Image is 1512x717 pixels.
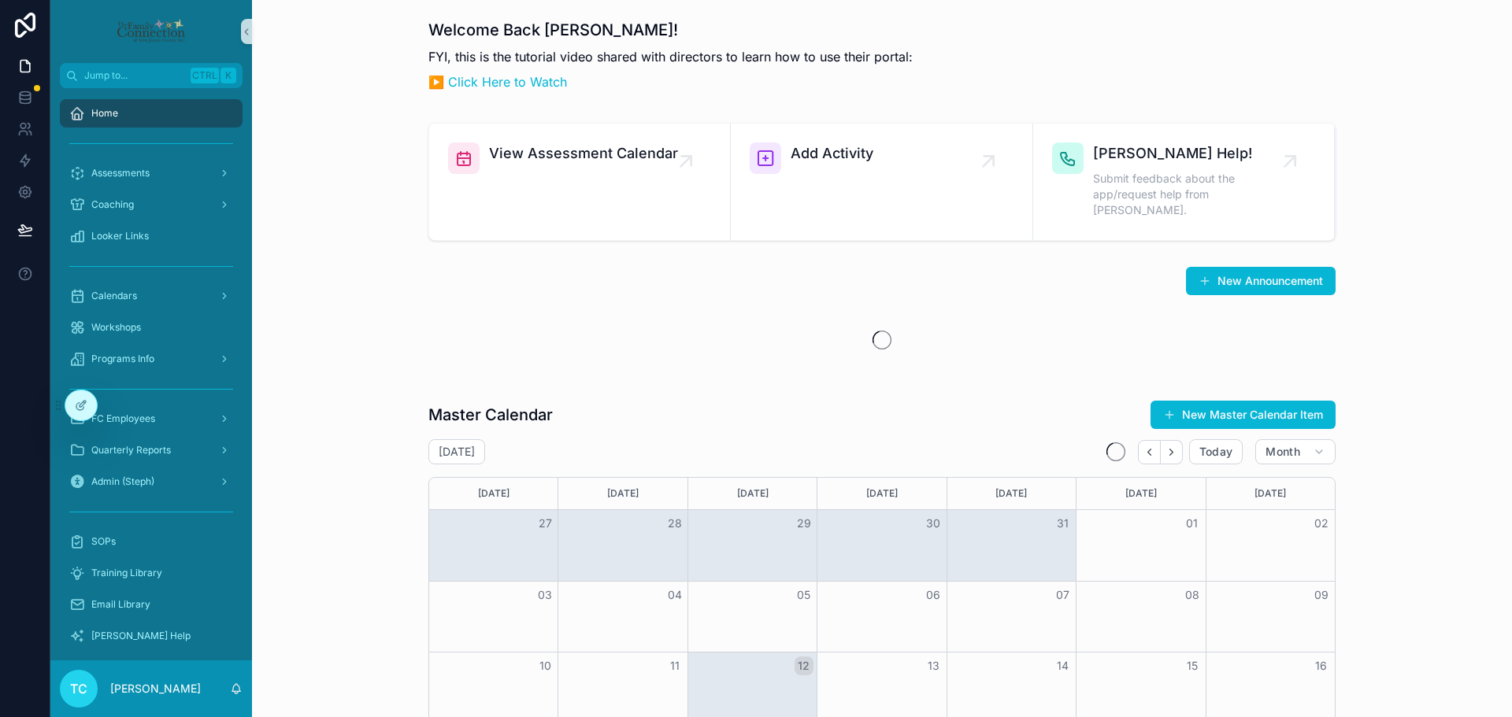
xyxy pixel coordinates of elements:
a: ▶️ Click Here to Watch [428,74,567,90]
button: New Master Calendar Item [1151,401,1336,429]
span: Assessments [91,167,150,179]
button: 13 [924,656,943,675]
div: [DATE] [950,478,1073,509]
button: 09 [1312,586,1331,604]
a: Home [60,99,243,128]
p: FYI, this is the tutorial video shared with directors to learn how to use their portal: [428,47,913,66]
span: Admin (Steph) [91,475,154,488]
div: [DATE] [820,478,943,509]
span: Add Activity [791,142,873,164]
button: 02 [1312,514,1331,533]
a: Workshops [60,313,243,342]
a: Coaching [60,190,243,219]
a: Looker Links [60,222,243,250]
p: [PERSON_NAME] [110,681,201,697]
button: Month [1255,439,1336,464]
span: K [222,69,235,82]
button: 16 [1312,656,1331,675]
button: 28 [665,514,684,533]
span: Month [1266,445,1300,459]
button: 27 [535,514,554,533]
a: Email Library [60,590,243,619]
a: Assessments [60,159,243,187]
button: New Announcement [1186,267,1336,295]
span: Looker Links [91,230,149,242]
button: 31 [1053,514,1072,533]
div: scrollable content [50,88,252,660]
span: Today [1199,445,1233,459]
span: [PERSON_NAME] Help [91,630,191,642]
button: 12 [795,656,813,675]
a: Admin (Steph) [60,468,243,496]
button: 15 [1183,656,1202,675]
button: Back [1138,440,1161,464]
a: [PERSON_NAME] Help!Submit feedback about the app/request help from [PERSON_NAME]. [1033,124,1335,240]
span: Email Library [91,598,150,611]
span: SOPs [91,535,116,548]
span: Training Library [91,567,162,579]
a: [PERSON_NAME] Help [60,622,243,650]
button: 01 [1183,514,1202,533]
span: View Assessment Calendar [489,142,678,164]
button: Today [1189,439,1243,464]
span: Home [91,107,118,120]
a: Add Activity [731,124,1032,240]
a: View Assessment Calendar [429,124,731,240]
button: 03 [535,586,554,604]
h1: Master Calendar [428,404,553,426]
button: 30 [924,514,943,533]
div: [DATE] [432,478,555,509]
span: Calendars [91,290,137,302]
span: TC [70,679,87,698]
button: 10 [535,656,554,675]
a: FC Employees [60,405,243,433]
button: 11 [665,656,684,675]
div: [DATE] [561,478,684,509]
img: App logo [116,19,186,44]
button: 14 [1053,656,1072,675]
button: 07 [1053,586,1072,604]
a: Quarterly Reports [60,436,243,464]
span: Programs Info [91,353,154,365]
div: [DATE] [1209,478,1332,509]
h1: Welcome Back [PERSON_NAME]! [428,19,913,41]
button: 04 [665,586,684,604]
span: Quarterly Reports [91,444,171,456]
a: Training Library [60,559,243,587]
button: 05 [795,586,813,604]
span: Submit feedback about the app/request help from [PERSON_NAME]. [1093,171,1290,218]
div: [DATE] [1079,478,1203,509]
span: Workshops [91,321,141,334]
a: Programs Info [60,345,243,373]
span: Coaching [91,198,134,211]
h2: [DATE] [439,444,475,460]
a: SOPs [60,527,243,556]
button: 08 [1183,586,1202,604]
a: Calendars [60,282,243,310]
span: Jump to... [84,69,184,82]
button: 06 [924,586,943,604]
button: Jump to...CtrlK [60,63,243,88]
span: [PERSON_NAME] Help! [1093,142,1290,164]
button: 29 [795,514,813,533]
div: [DATE] [691,478,814,509]
button: Next [1161,440,1183,464]
span: FC Employees [91,412,155,425]
span: Ctrl [191,68,219,83]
